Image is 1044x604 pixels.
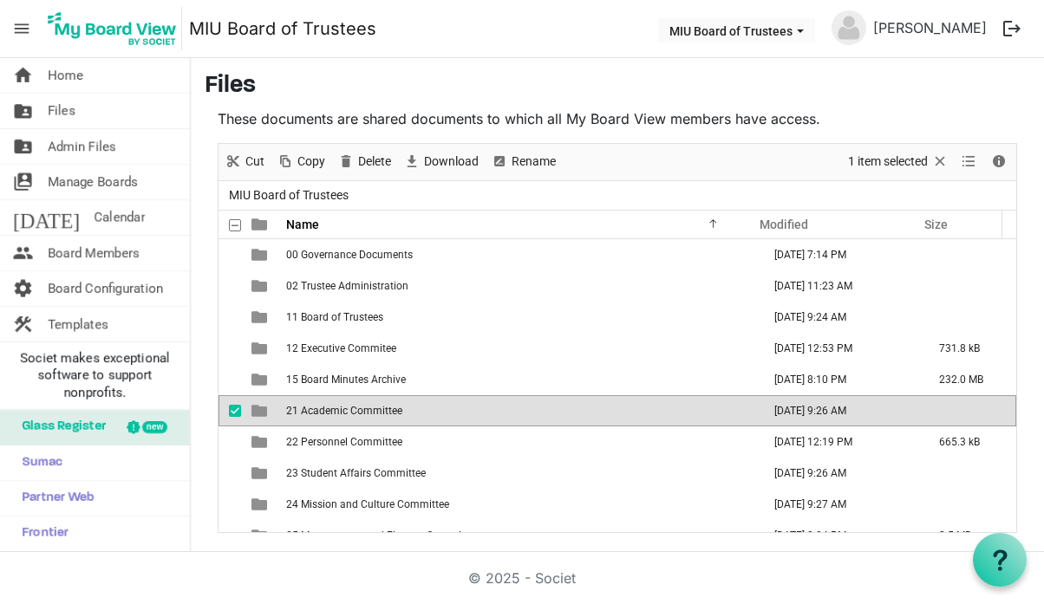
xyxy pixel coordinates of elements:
span: Board Configuration [48,271,163,306]
td: 22 Personnel Committee is template cell column header Name [281,426,756,458]
span: 24 Mission and Culture Committee [286,498,449,510]
p: These documents are shared documents to which all My Board View members have access. [218,108,1017,129]
a: [PERSON_NAME] [866,10,994,45]
td: 21 Academic Committee is template cell column header Name [281,395,756,426]
span: settings [13,271,34,306]
div: Details [984,144,1014,180]
button: logout [994,10,1030,47]
a: My Board View Logo [42,7,189,50]
span: Admin Files [48,129,116,164]
td: is template cell column header Size [921,395,1016,426]
div: View [955,144,984,180]
td: August 06, 2025 11:23 AM column header Modified [756,270,921,302]
span: Manage Boards [48,165,138,199]
button: Copy [274,151,329,172]
button: Delete [335,151,395,172]
td: 3.5 MB is template cell column header Size [921,520,1016,551]
td: checkbox [219,520,241,551]
span: Partner Web [13,481,95,516]
td: is template cell column header type [241,302,281,333]
img: My Board View Logo [42,7,182,50]
td: 15 Board Minutes Archive is template cell column header Name [281,364,756,395]
td: 24 Mission and Culture Committee is template cell column header Name [281,489,756,520]
td: checkbox [219,270,241,302]
td: checkbox [219,426,241,458]
td: August 04, 2025 7:14 PM column header Modified [756,239,921,270]
td: August 06, 2025 9:27 AM column header Modified [756,489,921,520]
div: Clear selection [842,144,955,180]
a: MIU Board of Trustees [189,11,376,46]
td: 731.8 kB is template cell column header Size [921,333,1016,364]
td: checkbox [219,489,241,520]
a: © 2025 - Societ [468,569,576,587]
td: September 16, 2025 8:04 PM column header Modified [756,520,921,551]
span: 22 Personnel Committee [286,436,402,448]
span: Rename [510,151,558,172]
span: Board Members [48,236,140,270]
td: 232.0 MB is template cell column header Size [921,364,1016,395]
span: switch_account [13,165,34,199]
span: [DATE] [13,200,80,235]
td: 11 Board of Trustees is template cell column header Name [281,302,756,333]
span: Home [48,58,83,93]
div: Delete [331,144,397,180]
td: August 06, 2025 9:26 AM column header Modified [756,395,921,426]
span: folder_shared [13,129,34,164]
td: checkbox [219,395,241,426]
td: is template cell column header type [241,426,281,458]
button: Rename [488,151,559,172]
td: is template cell column header type [241,364,281,395]
td: 00 Governance Documents is template cell column header Name [281,239,756,270]
td: is template cell column header type [241,489,281,520]
div: Cut [219,144,271,180]
td: 23 Student Affairs Committee is template cell column header Name [281,458,756,489]
td: is template cell column header type [241,270,281,302]
td: is template cell column header Size [921,302,1016,333]
span: Size [924,218,948,231]
td: checkbox [219,364,241,395]
span: 23 Student Affairs Committee [286,467,426,479]
td: checkbox [219,302,241,333]
button: Download [401,151,482,172]
span: 1 item selected [846,151,930,172]
span: folder_shared [13,94,34,128]
td: August 06, 2025 9:26 AM column header Modified [756,458,921,489]
span: home [13,58,34,93]
td: checkbox [219,458,241,489]
td: September 16, 2025 12:19 PM column header Modified [756,426,921,458]
td: 12 Executive Commitee is template cell column header Name [281,333,756,364]
td: is template cell column header type [241,458,281,489]
td: is template cell column header Size [921,239,1016,270]
h3: Files [205,72,1030,101]
button: MIU Board of Trustees dropdownbutton [658,18,815,42]
span: construction [13,307,34,341]
span: MIU Board of Trustees [225,185,352,206]
span: 11 Board of Trustees [286,311,383,323]
td: 25 Management and Finance Committee is template cell column header Name [281,520,756,551]
span: Templates [48,307,108,341]
td: 665.3 kB is template cell column header Size [921,426,1016,458]
td: August 06, 2025 9:24 AM column header Modified [756,302,921,333]
button: Selection [845,151,952,172]
span: 00 Governance Documents [286,249,413,261]
span: 25 Management and Finance Committee [286,529,479,542]
span: Frontier [13,516,69,551]
button: Cut [222,151,268,172]
td: is template cell column header type [241,333,281,364]
div: new [142,421,167,433]
span: menu [5,12,38,45]
span: 21 Academic Committee [286,405,402,417]
span: Files [48,94,75,128]
td: September 19, 2025 8:10 PM column header Modified [756,364,921,395]
td: is template cell column header Size [921,458,1016,489]
td: is template cell column header type [241,239,281,270]
td: is template cell column header Size [921,489,1016,520]
div: Copy [271,144,331,180]
img: no-profile-picture.svg [832,10,866,45]
span: Name [286,218,319,231]
span: Modified [760,218,808,231]
span: people [13,236,34,270]
td: checkbox [219,333,241,364]
div: Download [397,144,485,180]
span: Sumac [13,445,62,480]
